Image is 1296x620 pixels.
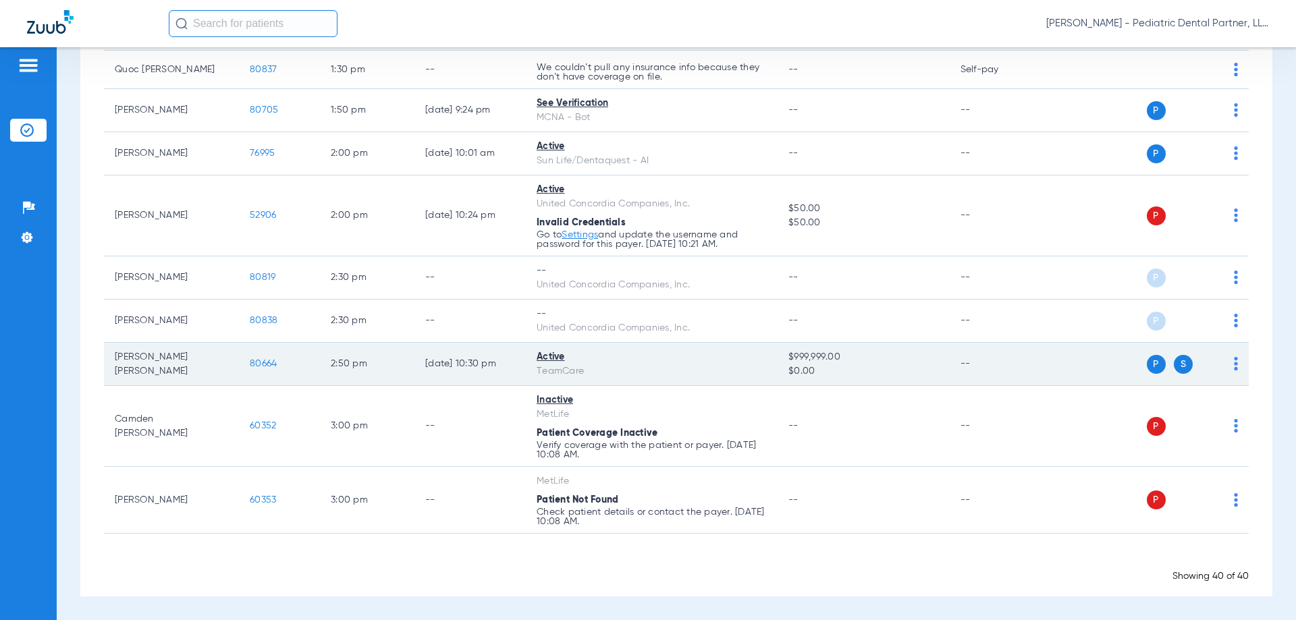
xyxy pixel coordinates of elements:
div: MetLife [537,407,767,422]
div: MCNA - Bot [537,111,767,125]
span: -- [788,65,799,74]
td: -- [414,256,526,300]
span: P [1147,101,1166,120]
span: -- [788,105,799,115]
td: [DATE] 10:01 AM [414,132,526,175]
img: hamburger-icon [18,57,39,74]
iframe: Chat Widget [1228,555,1296,620]
td: 2:00 PM [320,175,414,256]
span: S [1174,355,1193,374]
td: 2:30 PM [320,256,414,300]
img: group-dot-blue.svg [1234,63,1238,76]
div: Active [537,140,767,154]
span: 52906 [250,210,276,220]
td: 1:30 PM [320,51,414,89]
td: [DATE] 10:24 PM [414,175,526,256]
td: -- [950,89,1041,132]
div: -- [537,264,767,278]
p: Check patient details or contact the payer. [DATE] 10:08 AM. [537,507,767,526]
span: -- [788,148,799,158]
td: [PERSON_NAME] [104,467,239,534]
span: 60352 [250,421,276,430]
div: Inactive [537,393,767,407]
span: $50.00 [788,202,938,216]
td: -- [414,467,526,534]
td: [PERSON_NAME] [104,256,239,300]
td: Quoc [PERSON_NAME] [104,51,239,89]
img: group-dot-blue.svg [1234,208,1238,222]
td: [PERSON_NAME] [PERSON_NAME] [104,343,239,386]
span: -- [788,273,799,282]
img: group-dot-blue.svg [1234,419,1238,432]
span: P [1147,312,1166,331]
span: P [1147,144,1166,163]
td: [PERSON_NAME] [104,132,239,175]
span: P [1147,355,1166,374]
div: -- [537,307,767,321]
td: [PERSON_NAME] [104,300,239,343]
div: Active [537,350,767,364]
img: Search Icon [175,18,188,30]
img: group-dot-blue.svg [1234,493,1238,507]
span: $999,999.00 [788,350,938,364]
td: -- [950,300,1041,343]
div: TeamCare [537,364,767,378]
span: -- [788,495,799,505]
span: P [1147,417,1166,436]
div: United Concordia Companies, Inc. [537,197,767,211]
td: -- [414,300,526,343]
td: -- [950,467,1041,534]
p: We couldn’t pull any insurance info because they don’t have coverage on file. [537,63,767,82]
img: group-dot-blue.svg [1234,271,1238,284]
td: Camden [PERSON_NAME] [104,386,239,467]
td: Self-pay [950,51,1041,89]
a: Settings [562,230,598,239]
td: 3:00 PM [320,386,414,467]
span: Patient Not Found [537,495,618,505]
span: Showing 40 of 40 [1172,571,1249,581]
td: 2:50 PM [320,343,414,386]
div: United Concordia Companies, Inc. [537,278,767,292]
img: group-dot-blue.svg [1234,357,1238,370]
div: MetLife [537,474,767,488]
p: Go to and update the username and password for this payer. [DATE] 10:21 AM. [537,230,767,249]
td: 2:30 PM [320,300,414,343]
span: P [1147,206,1166,225]
span: -- [788,421,799,430]
td: [DATE] 9:24 PM [414,89,526,132]
td: -- [950,132,1041,175]
span: P [1147,269,1166,287]
td: [DATE] 10:30 PM [414,343,526,386]
span: 60353 [250,495,276,505]
td: 3:00 PM [320,467,414,534]
img: group-dot-blue.svg [1234,314,1238,327]
td: -- [950,256,1041,300]
div: See Verification [537,96,767,111]
span: 80664 [250,359,277,368]
img: group-dot-blue.svg [1234,146,1238,160]
span: 80837 [250,65,277,74]
td: 1:50 PM [320,89,414,132]
td: -- [950,175,1041,256]
td: -- [414,51,526,89]
p: Verify coverage with the patient or payer. [DATE] 10:08 AM. [537,441,767,459]
td: 2:00 PM [320,132,414,175]
img: group-dot-blue.svg [1234,103,1238,117]
div: Sun Life/Dentaquest - AI [537,154,767,168]
span: [PERSON_NAME] - Pediatric Dental Partner, LLP [1046,17,1269,30]
div: Active [537,183,767,197]
span: 76995 [250,148,275,158]
span: 80838 [250,316,277,325]
span: Patient Coverage Inactive [537,428,657,438]
td: [PERSON_NAME] [104,175,239,256]
span: Invalid Credentials [537,218,626,227]
td: -- [950,343,1041,386]
td: [PERSON_NAME] [104,89,239,132]
td: -- [414,386,526,467]
img: Zuub Logo [27,10,74,34]
input: Search for patients [169,10,337,37]
span: 80705 [250,105,278,115]
span: $0.00 [788,364,938,378]
span: P [1147,490,1166,509]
